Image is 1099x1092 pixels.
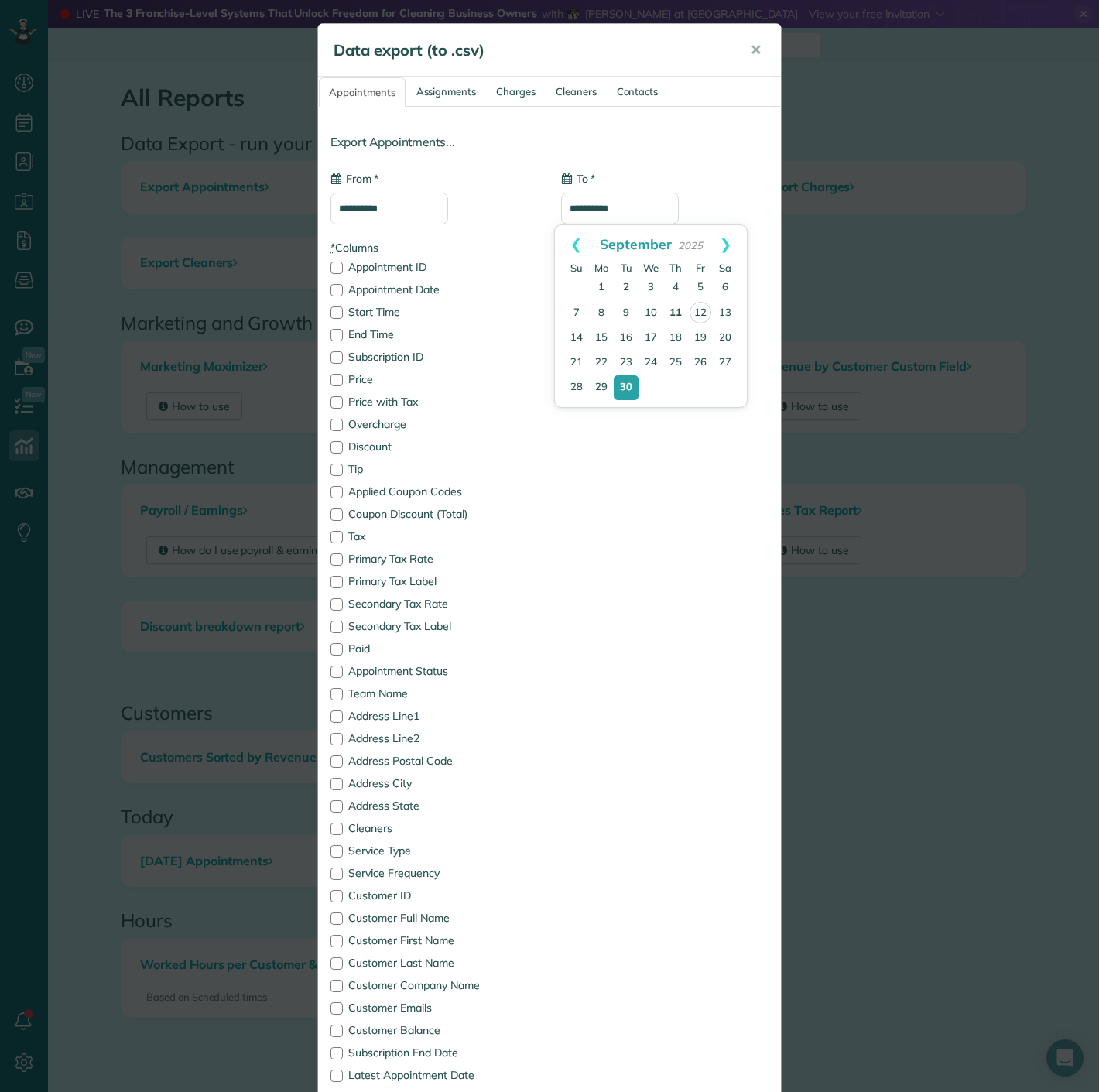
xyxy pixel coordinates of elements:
span: Saturday [719,262,731,274]
a: 11 [663,301,688,326]
label: Overcharge [330,419,538,430]
label: Applied Coupon Codes [330,486,538,497]
a: 3 [639,276,663,300]
a: 30 [614,375,639,400]
a: 9 [614,301,639,326]
a: 19 [688,326,713,351]
label: Primary Tax Rate [330,553,538,564]
a: 22 [589,351,614,375]
h5: Data export (to .csv) [334,39,728,61]
label: Customer Company Name [330,980,538,991]
a: 16 [614,326,639,351]
label: Subscription ID [330,351,538,362]
label: Appointment ID [330,262,538,272]
a: 21 [564,351,589,375]
a: Prev [555,225,597,264]
label: Discount [330,441,538,452]
span: Thursday [669,262,682,274]
a: 10 [639,301,663,326]
label: Service Type [330,845,538,856]
label: Appointment Date [330,284,538,295]
a: 23 [614,351,639,375]
label: Address Postal Code [330,755,538,766]
label: Customer Full Name [330,912,538,923]
a: 20 [713,326,738,351]
a: 25 [663,351,688,375]
span: Friday [696,262,705,274]
label: Tax [330,531,538,542]
label: Price with Tax [330,396,538,407]
a: 26 [688,351,713,375]
label: From [330,171,378,187]
a: 2 [614,276,639,300]
span: Monday [594,262,608,274]
label: Customer Balance [330,1025,538,1036]
a: 5 [688,276,713,300]
span: 2025 [678,239,703,252]
label: Primary Tax Label [330,576,538,587]
a: 24 [639,351,663,375]
a: 27 [713,351,738,375]
a: Charges [487,77,545,106]
label: Address City [330,778,538,789]
label: End Time [330,329,538,340]
label: Address Line1 [330,710,538,721]
a: 17 [639,326,663,351]
span: Wednesday [643,262,659,274]
label: Price [330,374,538,385]
label: Address Line2 [330,733,538,744]
a: Appointments [319,77,406,107]
a: 8 [589,301,614,326]
label: Paid [330,643,538,654]
label: Latest Appointment Date [330,1070,538,1080]
label: Customer Last Name [330,957,538,968]
label: Coupon Discount (Total) [330,508,538,519]
h4: Export Appointments... [330,135,769,149]
a: Assignments [407,77,486,106]
a: Next [704,225,747,264]
a: 1 [589,276,614,300]
label: Address State [330,800,538,811]
label: Appointment Status [330,666,538,676]
label: Columns [330,240,538,255]
a: 12 [690,302,711,323]
label: Subscription End Date [330,1047,538,1058]
a: 7 [564,301,589,326]
a: 13 [713,301,738,326]
a: 29 [589,375,614,400]
a: Contacts [608,77,668,106]
a: 15 [589,326,614,351]
label: Secondary Tax Rate [330,598,538,609]
label: Customer First Name [330,935,538,946]
span: ✕ [750,41,762,59]
a: 28 [564,375,589,400]
a: Cleaners [546,77,606,106]
a: 18 [663,326,688,351]
a: 4 [663,276,688,300]
span: Sunday [570,262,583,274]
a: 6 [713,276,738,300]
label: Start Time [330,306,538,317]
span: September [600,235,672,252]
label: Customer Emails [330,1002,538,1013]
span: Tuesday [621,262,632,274]
label: Service Frequency [330,868,538,878]
label: To [561,171,595,187]
label: Team Name [330,688,538,699]
label: Tip [330,464,538,474]
label: Secondary Tax Label [330,621,538,632]
label: Customer ID [330,890,538,901]
a: 14 [564,326,589,351]
label: Cleaners [330,823,538,834]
